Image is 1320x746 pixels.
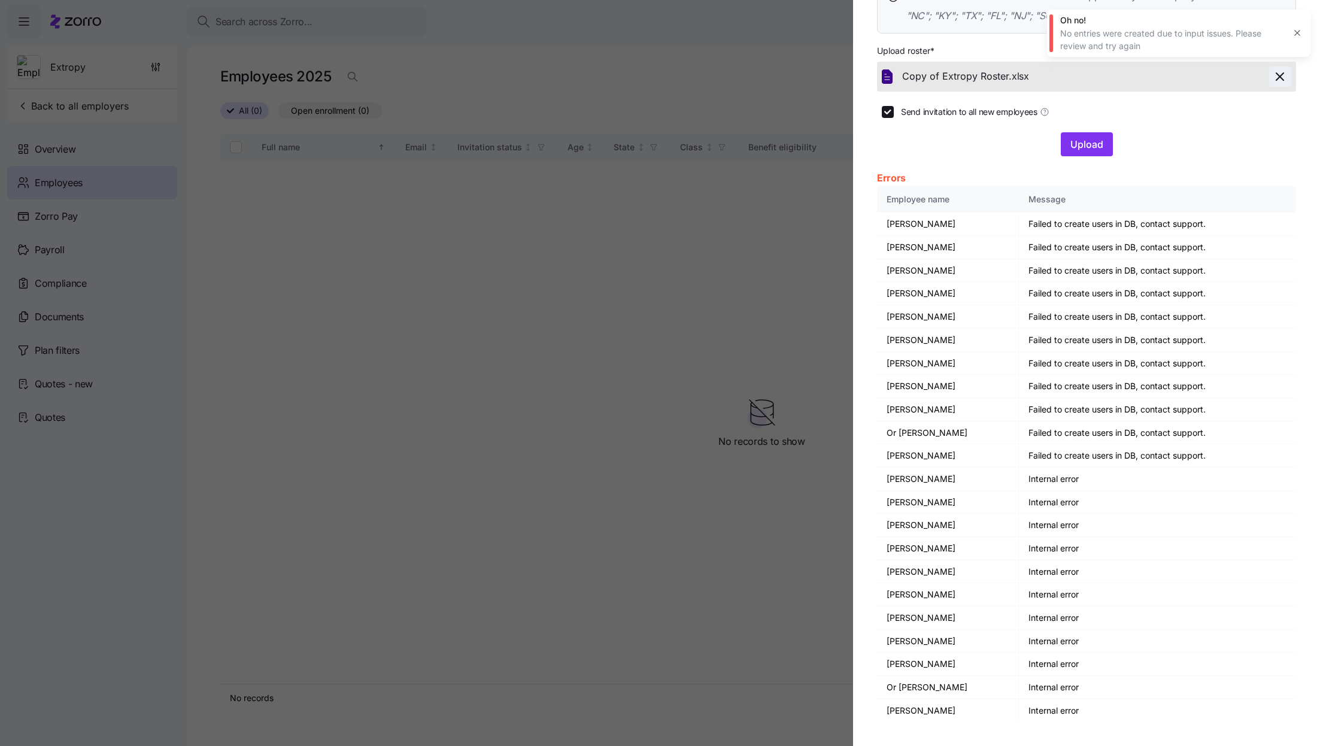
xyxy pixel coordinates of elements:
td: Failed to create users in DB, contact support. [1019,282,1296,305]
span: Errors [877,171,906,186]
td: Internal error [1019,537,1296,560]
td: Failed to create users in DB, contact support. [1019,259,1296,283]
td: [PERSON_NAME] [877,352,1019,375]
div: No entries were created due to input issues. Please review and try again [1060,28,1284,52]
td: Internal error [1019,676,1296,699]
button: Upload [1061,132,1113,156]
td: Internal error [1019,699,1296,722]
td: Internal error [1019,606,1296,630]
td: [PERSON_NAME] [877,282,1019,305]
td: Internal error [1019,583,1296,606]
td: [PERSON_NAME] [877,329,1019,352]
td: Failed to create users in DB, contact support. [1019,305,1296,329]
span: Copy of Extropy Roster. [902,69,1012,84]
td: [PERSON_NAME] [877,606,1019,630]
td: Failed to create users in DB, contact support. [1019,329,1296,352]
td: [PERSON_NAME] [877,699,1019,722]
td: [PERSON_NAME] [877,468,1019,491]
td: [PERSON_NAME] [877,514,1019,537]
td: [PERSON_NAME] [877,491,1019,514]
td: [PERSON_NAME] [877,583,1019,606]
span: Upload roster * [877,45,934,57]
td: [PERSON_NAME] [877,398,1019,421]
td: Or [PERSON_NAME] [877,421,1019,445]
span: "NC"; "KY"; "TX"; "FL"; "NJ"; "SC"; "CT"; "NH" [906,8,1283,23]
td: [PERSON_NAME] [877,305,1019,329]
td: [PERSON_NAME] [877,236,1019,259]
td: [PERSON_NAME] [877,537,1019,560]
td: Internal error [1019,514,1296,537]
td: [PERSON_NAME] [877,213,1019,236]
td: Failed to create users in DB, contact support. [1019,213,1296,236]
td: Internal error [1019,491,1296,514]
div: Message [1028,193,1286,206]
td: Failed to create users in DB, contact support. [1019,444,1296,468]
span: Upload [1070,137,1103,151]
td: Failed to create users in DB, contact support. [1019,398,1296,421]
span: xlsx [1012,69,1029,84]
span: Send invitation to all new employees [901,106,1037,118]
td: [PERSON_NAME] [877,375,1019,398]
td: [PERSON_NAME] [877,630,1019,653]
td: Internal error [1019,630,1296,653]
div: Oh no! [1060,14,1284,26]
td: [PERSON_NAME] [877,259,1019,283]
div: Employee name [887,193,1009,206]
td: Internal error [1019,653,1296,676]
td: Failed to create users in DB, contact support. [1019,236,1296,259]
td: Failed to create users in DB, contact support. [1019,352,1296,375]
td: Internal error [1019,560,1296,584]
td: Failed to create users in DB, contact support. [1019,421,1296,445]
td: [PERSON_NAME] [877,653,1019,676]
td: Failed to create users in DB, contact support. [1019,375,1296,398]
td: [PERSON_NAME] [877,444,1019,468]
td: [PERSON_NAME] [877,560,1019,584]
td: Internal error [1019,468,1296,491]
td: Or [PERSON_NAME] [877,676,1019,699]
